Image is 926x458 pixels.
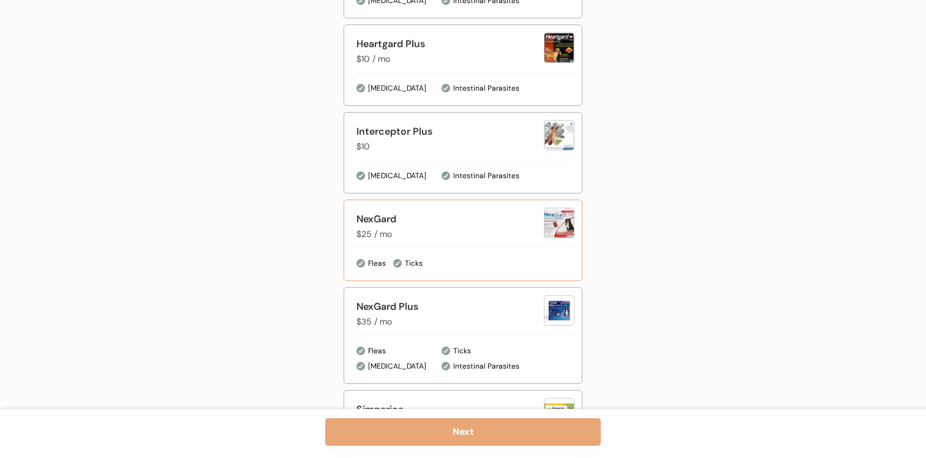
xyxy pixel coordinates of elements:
div: NexGard Plus [356,299,544,314]
button: Next [325,418,601,446]
div: $10 [356,140,387,153]
div: Simparica [356,402,544,417]
div: Ticks [453,346,471,356]
div: Heartgard Plus [356,37,544,51]
div: $25 / mo [356,228,392,241]
div: Fleas [368,258,386,269]
div: $35 / mo [356,315,392,328]
div: $10 / mo [356,53,390,66]
div: Interceptor Plus [356,124,544,139]
div: [MEDICAL_DATA] [368,83,435,94]
div: Fleas [368,346,386,356]
div: [MEDICAL_DATA] [368,171,435,181]
div: Intestinal Parasites [453,83,519,94]
div: Intestinal Parasites [453,171,519,181]
div: Ticks [405,258,423,269]
div: NexGard [356,212,544,227]
div: Intestinal Parasites [453,361,519,372]
div: [MEDICAL_DATA] [368,361,435,372]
